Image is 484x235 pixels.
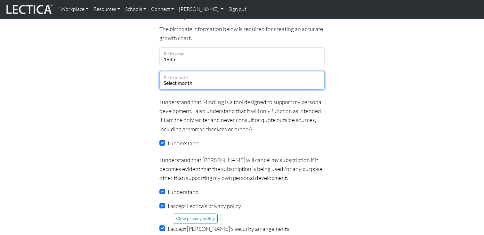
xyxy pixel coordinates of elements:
[159,155,325,182] p: I understand that [PERSON_NAME] will cancel my subscription if it becomes evident that the subscr...
[168,139,199,148] label: I understand
[123,3,149,16] a: Schools
[58,3,91,16] a: Workplace
[5,3,53,15] img: lecticalive
[168,187,199,196] label: I understand
[149,3,176,16] a: Connect
[159,24,325,42] p: The birthdate information below is required for creating an accurate growth chart.
[91,3,123,16] a: Resources
[168,201,242,210] label: I accept Lectica's privacy policy.
[168,224,290,233] label: I accept [PERSON_NAME]'s security arrangements.
[173,214,218,223] button: View privacy policy
[226,3,249,16] a: Sign out
[159,97,325,134] p: I understand that MindLog is a tool designed to support my personal development. I also understan...
[176,3,226,16] a: [PERSON_NAME]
